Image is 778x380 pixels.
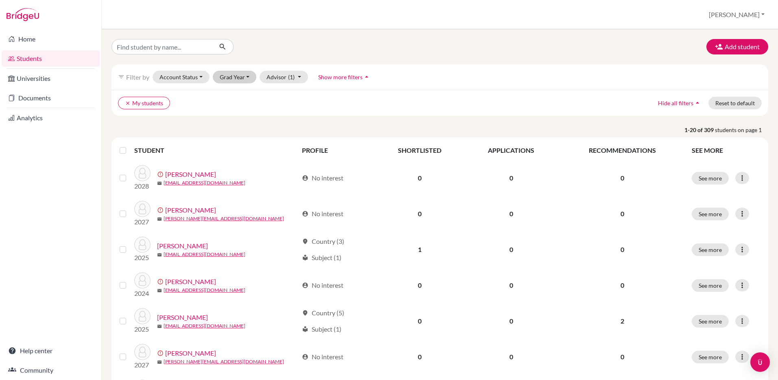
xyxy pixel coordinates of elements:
p: 2024 [134,289,151,298]
div: Open Intercom Messenger [750,352,770,372]
td: 0 [464,232,558,267]
p: 0 [563,245,682,254]
img: Arias, Priscilla [134,308,151,324]
th: STUDENT [134,141,297,160]
div: Country (3) [302,237,344,246]
img: Bridge-U [7,8,39,21]
span: mail [157,252,162,257]
img: Arias, Sebastian [134,344,151,360]
div: Subject (1) [302,324,341,334]
span: account_circle [302,175,308,181]
th: RECOMMENDATIONS [558,141,687,160]
a: Universities [2,70,100,87]
th: PROFILE [297,141,375,160]
span: mail [157,217,162,221]
span: Hide all filters [658,100,693,106]
td: 0 [464,339,558,375]
i: clear [125,100,131,106]
img: Arguello, Camila [134,272,151,289]
a: [EMAIL_ADDRESS][DOMAIN_NAME] [164,287,245,294]
a: Home [2,31,100,47]
div: No interest [302,173,343,183]
td: 0 [464,160,558,196]
button: [PERSON_NAME] [705,7,768,22]
button: See more [692,243,729,256]
p: 0 [563,209,682,219]
th: APPLICATIONS [464,141,558,160]
a: [PERSON_NAME][EMAIL_ADDRESS][DOMAIN_NAME] [164,358,284,365]
span: error_outline [157,207,165,213]
i: filter_list [118,74,125,80]
button: Add student [706,39,768,54]
button: Grad Year [213,71,257,83]
a: Community [2,362,100,378]
span: (1) [288,74,295,80]
td: 0 [375,196,464,232]
span: mail [157,288,162,293]
a: [PERSON_NAME] [157,241,208,251]
th: SEE MORE [687,141,765,160]
span: error_outline [157,278,165,285]
div: Subject (1) [302,253,341,263]
span: account_circle [302,282,308,289]
button: Account Status [153,71,210,83]
img: Amador, Alejandro [134,237,151,253]
span: account_circle [302,211,308,217]
a: [EMAIL_ADDRESS][DOMAIN_NAME] [164,179,245,187]
strong: 1-20 of 309 [684,126,715,134]
button: See more [692,279,729,292]
span: local_library [302,326,308,332]
div: Country (5) [302,308,344,318]
a: Documents [2,90,100,106]
button: Hide all filtersarrow_drop_up [651,97,708,109]
span: mail [157,324,162,329]
p: 0 [563,173,682,183]
p: 0 [563,352,682,362]
button: See more [692,208,729,220]
button: See more [692,351,729,363]
button: clearMy students [118,97,170,109]
span: local_library [302,254,308,261]
span: Filter by [126,73,149,81]
p: 2025 [134,253,151,263]
span: account_circle [302,354,308,360]
a: [PERSON_NAME][EMAIL_ADDRESS][DOMAIN_NAME] [164,215,284,222]
input: Find student by name... [111,39,212,54]
td: 0 [464,303,558,339]
td: 0 [375,303,464,339]
span: location_on [302,310,308,316]
div: No interest [302,209,343,219]
i: arrow_drop_up [363,73,371,81]
button: Advisor(1) [260,71,308,83]
td: 0 [464,196,558,232]
span: Show more filters [318,74,363,80]
a: [EMAIL_ADDRESS][DOMAIN_NAME] [164,251,245,258]
button: Reset to default [708,97,762,109]
button: See more [692,315,729,328]
a: [PERSON_NAME] [165,277,216,287]
img: Adams, Isabel [134,201,151,217]
td: 0 [375,160,464,196]
a: Analytics [2,110,100,126]
td: 0 [375,267,464,303]
p: 2027 [134,360,151,370]
th: SHORTLISTED [375,141,464,160]
i: arrow_drop_up [693,99,702,107]
p: 0 [563,280,682,290]
a: Help center [2,343,100,359]
img: Adams, Elsie [134,165,151,181]
a: [PERSON_NAME] [165,169,216,179]
a: [EMAIL_ADDRESS][DOMAIN_NAME] [164,322,245,330]
p: 2 [563,316,682,326]
a: Students [2,50,100,67]
a: [PERSON_NAME] [165,205,216,215]
span: error_outline [157,171,165,178]
td: 1 [375,232,464,267]
button: See more [692,172,729,185]
a: [PERSON_NAME] [165,348,216,358]
span: students on page 1 [715,126,768,134]
span: mail [157,181,162,186]
div: No interest [302,352,343,362]
div: No interest [302,280,343,290]
p: 2027 [134,217,151,227]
